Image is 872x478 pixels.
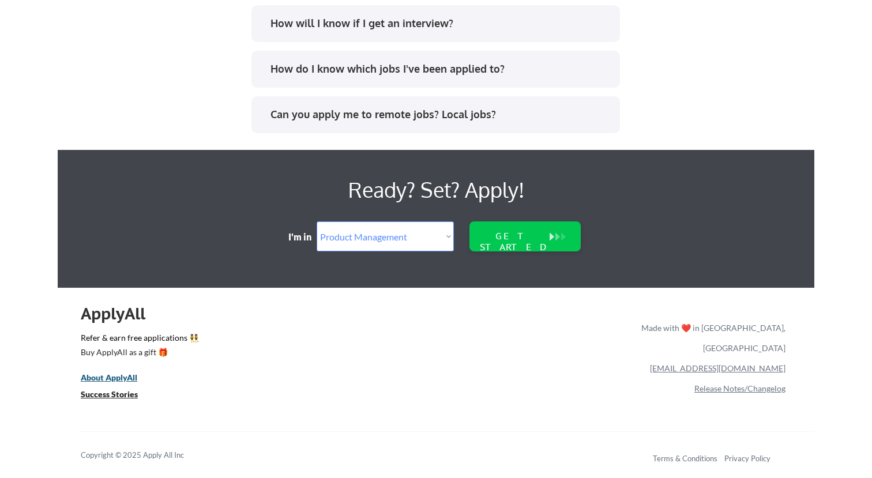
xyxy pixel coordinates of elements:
[81,348,196,356] div: Buy ApplyAll as a gift 🎁
[724,454,770,463] a: Privacy Policy
[81,346,196,360] a: Buy ApplyAll as a gift 🎁
[81,334,400,346] a: Refer & earn free applications 👯‍♀️
[270,62,609,76] div: How do I know which jobs I've been applied to?
[694,383,785,393] a: Release Notes/Changelog
[81,304,159,323] div: ApplyAll
[270,16,609,31] div: How will I know if I get an interview?
[81,372,137,382] u: About ApplyAll
[270,107,609,122] div: Can you apply me to remote jobs? Local jobs?
[81,388,153,402] a: Success Stories
[81,389,138,399] u: Success Stories
[81,371,153,386] a: About ApplyAll
[637,318,785,358] div: Made with ❤️ in [GEOGRAPHIC_DATA], [GEOGRAPHIC_DATA]
[81,450,213,461] div: Copyright © 2025 Apply All Inc
[219,173,653,206] div: Ready? Set? Apply!
[288,231,320,243] div: I'm in
[477,231,551,253] div: GET STARTED
[653,454,717,463] a: Terms & Conditions
[650,363,785,373] a: [EMAIL_ADDRESS][DOMAIN_NAME]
